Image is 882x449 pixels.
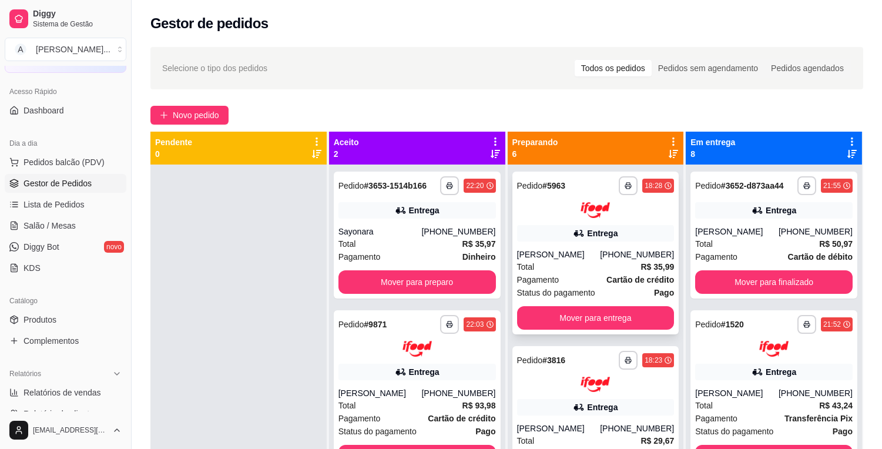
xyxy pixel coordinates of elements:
span: Pagamento [517,273,559,286]
strong: R$ 93,98 [462,401,496,410]
img: ifood [581,377,610,393]
span: Total [338,399,356,412]
div: Entrega [587,227,618,239]
img: ifood [759,341,789,357]
p: 2 [334,148,359,160]
div: [PERSON_NAME] [517,423,601,434]
strong: # 3816 [542,356,565,365]
a: Relatórios de vendas [5,383,126,402]
div: [PHONE_NUMBER] [779,387,853,399]
span: Pedido [695,181,721,190]
div: [PERSON_NAME] [517,249,601,260]
div: [PHONE_NUMBER] [421,226,495,237]
strong: R$ 43,24 [819,401,853,410]
div: 22:03 [466,320,484,329]
div: Pedidos sem agendamento [652,60,764,76]
p: Aceito [334,136,359,148]
div: Entrega [409,366,440,378]
span: Complementos [24,335,79,347]
span: Relatório de clientes [24,408,98,420]
span: Relatórios de vendas [24,387,101,398]
strong: R$ 35,97 [462,239,496,249]
span: Pedido [517,181,543,190]
span: Dashboard [24,105,64,116]
span: plus [160,111,168,119]
div: [PERSON_NAME] ... [36,43,110,55]
a: Relatório de clientes [5,404,126,423]
img: ifood [403,341,432,357]
div: Acesso Rápido [5,82,126,101]
strong: # 1520 [721,320,744,329]
p: Preparando [512,136,558,148]
strong: R$ 50,97 [819,239,853,249]
a: Salão / Mesas [5,216,126,235]
div: Todos os pedidos [575,60,652,76]
span: Pagamento [338,250,381,263]
span: Pagamento [695,412,737,425]
div: Entrega [766,205,796,216]
span: Selecione o tipo dos pedidos [162,62,267,75]
span: Lista de Pedidos [24,199,85,210]
p: 8 [690,148,735,160]
a: Diggy Botnovo [5,237,126,256]
div: Dia a dia [5,134,126,153]
strong: # 9871 [364,320,387,329]
span: A [15,43,26,55]
span: Pagamento [695,250,737,263]
div: [PHONE_NUMBER] [779,226,853,237]
button: Novo pedido [150,106,229,125]
div: Pedidos agendados [764,60,850,76]
div: [PHONE_NUMBER] [600,423,674,434]
strong: Dinheiro [462,252,496,262]
span: Pedido [517,356,543,365]
button: Select a team [5,38,126,61]
span: Sistema de Gestão [33,19,122,29]
img: ifood [581,202,610,218]
strong: Pago [475,427,495,436]
a: Dashboard [5,101,126,120]
div: 21:52 [823,320,841,329]
button: Mover para preparo [338,270,496,294]
span: Salão / Mesas [24,220,76,232]
strong: # 3653-1514b166 [364,181,427,190]
span: Relatórios [9,369,41,378]
p: Em entrega [690,136,735,148]
div: 18:23 [645,356,662,365]
a: Complementos [5,331,126,350]
div: Sayonara [338,226,422,237]
p: 0 [155,148,192,160]
span: Pedido [338,181,364,190]
span: Status do pagamento [338,425,417,438]
span: Novo pedido [173,109,219,122]
span: Pedidos balcão (PDV) [24,156,105,168]
span: Total [517,260,535,273]
div: [PERSON_NAME] [695,387,779,399]
strong: Cartão de crédito [606,275,674,284]
div: 22:20 [466,181,484,190]
strong: # 3652-d873aa44 [721,181,784,190]
span: KDS [24,262,41,274]
button: Pedidos balcão (PDV) [5,153,126,172]
strong: R$ 29,67 [640,436,674,445]
div: Entrega [409,205,440,216]
a: KDS [5,259,126,277]
div: Entrega [766,366,796,378]
span: Diggy [33,9,122,19]
div: [PHONE_NUMBER] [421,387,495,399]
div: [PERSON_NAME] [695,226,779,237]
div: 21:55 [823,181,841,190]
p: Pendente [155,136,192,148]
p: 6 [512,148,558,160]
button: Mover para entrega [517,306,675,330]
strong: Transferência Pix [784,414,853,423]
div: 18:28 [645,181,662,190]
span: Pagamento [338,412,381,425]
strong: Pago [654,288,674,297]
button: [EMAIL_ADDRESS][DOMAIN_NAME] [5,416,126,444]
div: [PHONE_NUMBER] [600,249,674,260]
h2: Gestor de pedidos [150,14,269,33]
span: Total [695,237,713,250]
a: Lista de Pedidos [5,195,126,214]
a: DiggySistema de Gestão [5,5,126,33]
a: Produtos [5,310,126,329]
